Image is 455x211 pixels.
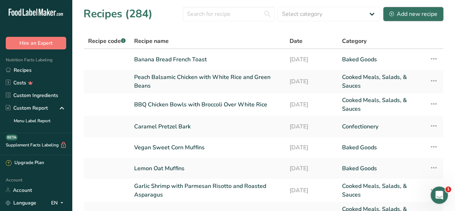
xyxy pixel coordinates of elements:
[290,52,333,67] a: [DATE]
[290,73,333,90] a: [DATE]
[134,119,281,134] a: Caramel Pretzel Bark
[183,7,275,21] input: Search for recipe
[290,140,333,155] a: [DATE]
[134,73,281,90] a: Peach Balsamic Chicken with White Rice and Green Beans
[88,37,126,45] span: Recipe code
[6,159,44,167] div: Upgrade Plan
[290,96,333,113] a: [DATE]
[389,10,437,18] div: Add new recipe
[290,119,333,134] a: [DATE]
[342,37,367,45] span: Category
[342,73,421,90] a: Cooked Meals, Salads, & Sauces
[290,37,302,45] span: Date
[6,104,48,112] div: Custom Report
[6,135,18,140] div: BETA
[51,198,66,207] div: EN
[445,186,451,192] span: 1
[134,37,169,45] span: Recipe name
[383,7,443,21] button: Add new recipe
[342,182,421,199] a: Cooked Meals, Salads, & Sauces
[431,186,448,204] iframe: Intercom live chat
[342,140,421,155] a: Baked Goods
[290,161,333,176] a: [DATE]
[342,96,421,113] a: Cooked Meals, Salads, & Sauces
[134,140,281,155] a: Vegan Sweet Corn Muffins
[134,161,281,176] a: Lemon Oat Muffins
[134,96,281,113] a: BBQ Chicken Bowls with Broccoli Over White Rice
[290,182,333,199] a: [DATE]
[6,37,66,49] button: Hire an Expert
[6,197,36,209] a: Language
[342,119,421,134] a: Confectionery
[83,6,153,22] h1: Recipes (284)
[342,161,421,176] a: Baked Goods
[134,52,281,67] a: Banana Bread French Toast
[342,52,421,67] a: Baked Goods
[134,182,281,199] a: Garlic Shrimp with Parmesan Risotto and Roasted Asparagus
